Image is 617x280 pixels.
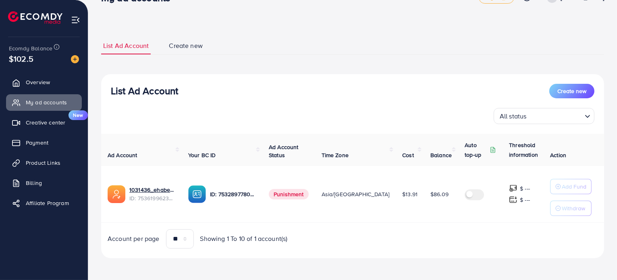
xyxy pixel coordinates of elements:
span: ID: 7536199623875051537 [129,194,175,202]
img: ic-ads-acc.e4c84228.svg [108,185,125,203]
span: Ad Account Status [269,143,299,159]
img: logo [8,11,62,24]
span: Ecomdy Balance [9,44,52,52]
a: 1031436_ehabecomdy_1754658238197 [129,186,175,194]
a: Billing [6,175,82,191]
span: Asia/[GEOGRAPHIC_DATA] [322,190,390,198]
span: Affiliate Program [26,199,69,207]
span: Creative center [26,118,65,127]
a: Creative centerNew [6,114,82,131]
span: List Ad Account [103,41,149,50]
img: image [71,55,79,63]
img: ic-ba-acc.ded83a64.svg [188,185,206,203]
span: Billing [26,179,42,187]
a: Product Links [6,155,82,171]
span: Punishment [269,189,309,199]
iframe: Chat [441,34,611,274]
a: Payment [6,135,82,151]
a: My ad accounts [6,94,82,110]
span: Overview [26,78,50,86]
img: menu [71,15,80,25]
span: My ad accounts [26,98,67,106]
span: Ad Account [108,151,137,159]
span: $102.5 [9,53,33,64]
span: Showing 1 To 10 of 1 account(s) [200,234,288,243]
a: Affiliate Program [6,195,82,211]
span: Cost [402,151,414,159]
span: $86.09 [430,190,449,198]
span: $13.91 [402,190,418,198]
h3: List Ad Account [111,85,178,97]
span: Account per page [108,234,160,243]
a: Overview [6,74,82,90]
div: <span class='underline'>1031436_ehabecomdy_1754658238197</span></br>7536199623875051537 [129,186,175,202]
span: Payment [26,139,48,147]
span: Time Zone [322,151,349,159]
span: New [69,110,88,120]
span: Product Links [26,159,60,167]
span: Balance [430,151,452,159]
span: Create new [169,41,203,50]
p: ID: 7532897780960952328 [210,189,256,199]
span: Your BC ID [188,151,216,159]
